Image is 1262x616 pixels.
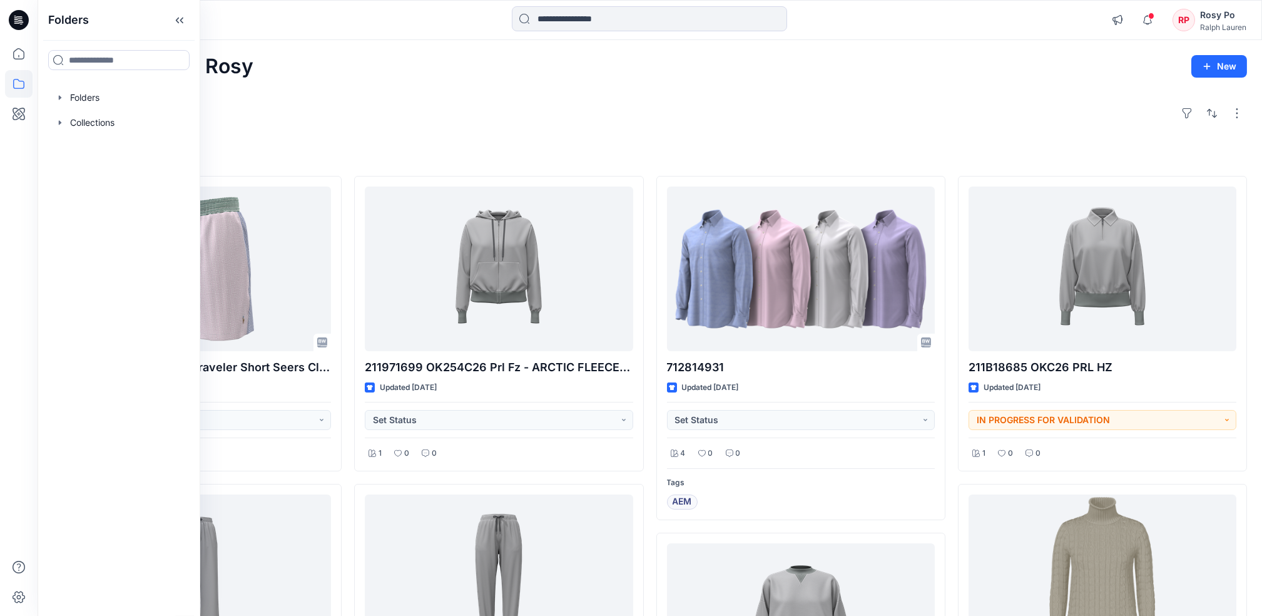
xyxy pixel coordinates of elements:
[969,359,1236,376] p: 211B18685 OKC26 PRL HZ
[681,447,686,460] p: 4
[404,447,409,460] p: 0
[379,447,382,460] p: 1
[667,359,935,376] p: 712814931
[969,187,1236,351] a: 211B18685 OKC26 PRL HZ
[1008,447,1013,460] p: 0
[667,476,935,490] p: Tags
[736,447,741,460] p: 0
[1173,9,1195,31] div: RP
[365,187,633,351] a: 211971699 OK254C26 Prl Fz - ARCTIC FLEECE-PRL FZ-LONG SLEEVE-SWEATSHIRT
[380,381,437,394] p: Updated [DATE]
[1200,23,1246,32] div: Ralph Lauren
[682,381,739,394] p: Updated [DATE]
[667,187,935,351] a: 712814931
[432,447,437,460] p: 0
[1036,447,1041,460] p: 0
[365,359,633,376] p: 211971699 OK254C26 Prl Fz - ARCTIC FLEECE-PRL FZ-LONG SLEEVE-SWEATSHIRT
[53,148,1247,163] h4: Styles
[982,447,985,460] p: 1
[1191,55,1247,78] button: New
[708,447,713,460] p: 0
[1200,8,1246,23] div: Rosy Po
[673,495,692,510] span: AEM
[984,381,1041,394] p: Updated [DATE]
